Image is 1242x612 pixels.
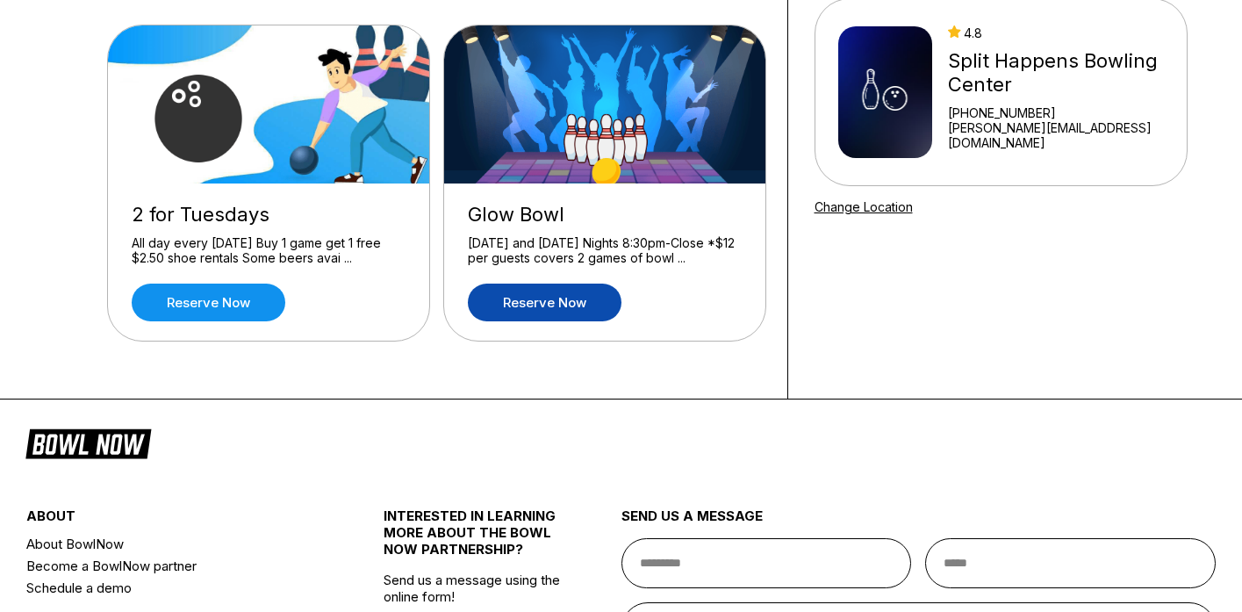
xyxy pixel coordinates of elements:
img: Split Happens Bowling Center [838,26,932,158]
div: Split Happens Bowling Center [948,49,1164,97]
div: 4.8 [948,25,1164,40]
a: Reserve now [468,284,621,321]
a: Change Location [815,199,913,214]
a: About BowlNow [26,533,324,555]
div: INTERESTED IN LEARNING MORE ABOUT THE BOWL NOW PARTNERSHIP? [384,508,562,572]
div: Glow Bowl [468,203,742,227]
div: about [26,508,324,533]
div: [PHONE_NUMBER] [948,105,1164,120]
a: Become a BowlNow partner [26,555,324,577]
div: 2 for Tuesdays [132,203,406,227]
a: Schedule a demo [26,577,324,599]
div: All day every [DATE] Buy 1 game get 1 free $2.50 shoe rentals Some beers avai ... [132,235,406,266]
a: Reserve now [132,284,285,321]
div: [DATE] and [DATE] Nights 8:30pm-Close *$12 per guests covers 2 games of bowl ... [468,235,742,266]
a: [PERSON_NAME][EMAIL_ADDRESS][DOMAIN_NAME] [948,120,1164,150]
img: 2 for Tuesdays [108,25,431,184]
div: send us a message [621,508,1217,538]
img: Glow Bowl [444,25,767,184]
